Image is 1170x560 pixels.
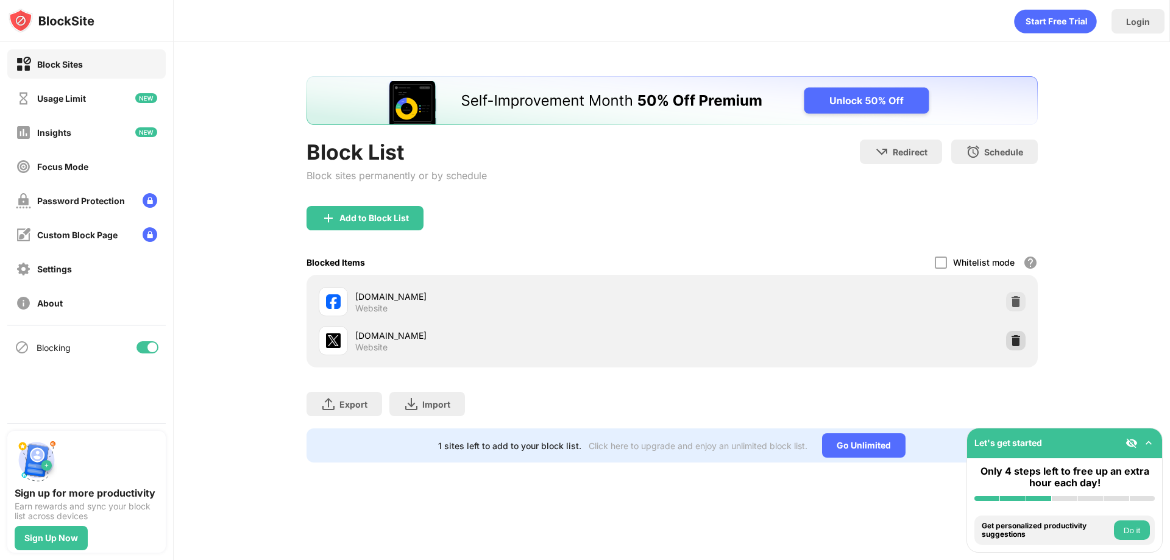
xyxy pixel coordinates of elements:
[37,342,71,353] div: Blocking
[422,399,450,409] div: Import
[307,257,365,268] div: Blocked Items
[339,213,409,223] div: Add to Block List
[37,230,118,240] div: Custom Block Page
[355,342,388,353] div: Website
[9,9,94,33] img: logo-blocksite.svg
[135,93,157,103] img: new-icon.svg
[438,441,581,451] div: 1 sites left to add to your block list.
[37,161,88,172] div: Focus Mode
[355,290,672,303] div: [DOMAIN_NAME]
[339,399,367,409] div: Export
[974,438,1042,448] div: Let's get started
[37,196,125,206] div: Password Protection
[16,261,31,277] img: settings-off.svg
[16,57,31,72] img: block-on.svg
[355,329,672,342] div: [DOMAIN_NAME]
[974,466,1155,489] div: Only 4 steps left to free up an extra hour each day!
[307,76,1038,125] iframe: Banner
[37,93,86,104] div: Usage Limit
[307,140,487,165] div: Block List
[37,59,83,69] div: Block Sites
[16,296,31,311] img: about-off.svg
[307,169,487,182] div: Block sites permanently or by schedule
[982,522,1111,539] div: Get personalized productivity suggestions
[15,340,29,355] img: blocking-icon.svg
[24,533,78,543] div: Sign Up Now
[326,294,341,309] img: favicons
[1114,520,1150,540] button: Do it
[1126,16,1150,27] div: Login
[16,227,31,243] img: customize-block-page-off.svg
[326,333,341,348] img: favicons
[893,147,927,157] div: Redirect
[822,433,906,458] div: Go Unlimited
[37,298,63,308] div: About
[1126,437,1138,449] img: eye-not-visible.svg
[143,193,157,208] img: lock-menu.svg
[16,91,31,106] img: time-usage-off.svg
[953,257,1015,268] div: Whitelist mode
[135,127,157,137] img: new-icon.svg
[15,438,58,482] img: push-signup.svg
[984,147,1023,157] div: Schedule
[16,125,31,140] img: insights-off.svg
[15,487,158,499] div: Sign up for more productivity
[16,193,31,208] img: password-protection-off.svg
[1014,9,1097,34] div: animation
[16,159,31,174] img: focus-off.svg
[589,441,807,451] div: Click here to upgrade and enjoy an unlimited block list.
[143,227,157,242] img: lock-menu.svg
[37,127,71,138] div: Insights
[15,502,158,521] div: Earn rewards and sync your block list across devices
[1143,437,1155,449] img: omni-setup-toggle.svg
[37,264,72,274] div: Settings
[355,303,388,314] div: Website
